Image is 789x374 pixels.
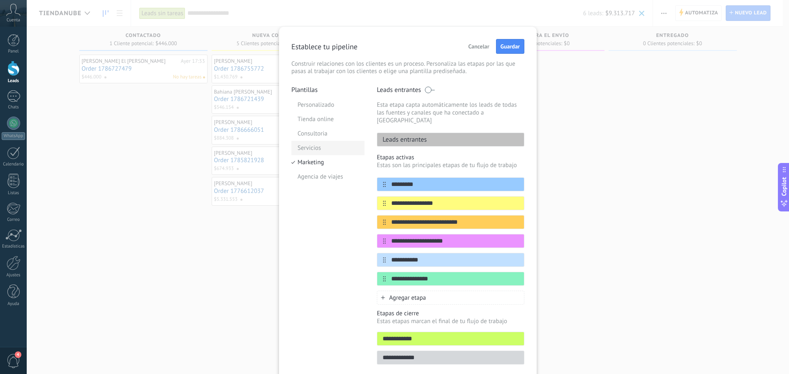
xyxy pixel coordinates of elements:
[2,273,25,278] div: Ajustes
[780,177,788,196] span: Copilot
[15,351,21,358] span: 4
[291,42,358,51] p: Establece tu pipeline
[291,141,365,155] li: Servicios
[377,101,524,124] p: Esta etapa capta automáticamente los leads de todas las fuentes y canales que ha conectado a [GEO...
[468,44,489,49] span: Cancelar
[291,155,365,170] li: Marketing
[2,217,25,223] div: Correo
[7,18,20,23] span: Cuenta
[291,170,365,184] li: Agencia de viajes
[377,317,524,325] p: Estas etapas marcan el final de tu flujo de trabajo
[377,86,421,94] p: Leads entrantes
[377,135,427,144] p: Leads entrantes
[501,44,520,49] span: Guardar
[291,126,365,141] li: Consultoria
[291,112,365,126] li: Tienda online
[2,162,25,167] div: Calendario
[2,78,25,84] div: Leads
[291,60,524,75] p: Construir relaciones con los clientes es un proceso. Personaliza las etapas por las que pasas al ...
[2,105,25,110] div: Chats
[2,132,25,140] div: WhatsApp
[389,294,426,302] span: Agregar etapa
[2,190,25,196] div: Listas
[377,154,524,161] p: Etapas activas
[2,49,25,54] div: Panel
[465,40,493,53] button: Cancelar
[2,301,25,307] div: Ayuda
[377,161,524,169] p: Estas son las principales etapas de tu flujo de trabajo
[2,244,25,249] div: Estadísticas
[291,86,365,94] p: Plantillas
[291,98,365,112] li: Personalizado
[377,310,524,317] p: Etapas de cierre
[496,39,524,54] button: Guardar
